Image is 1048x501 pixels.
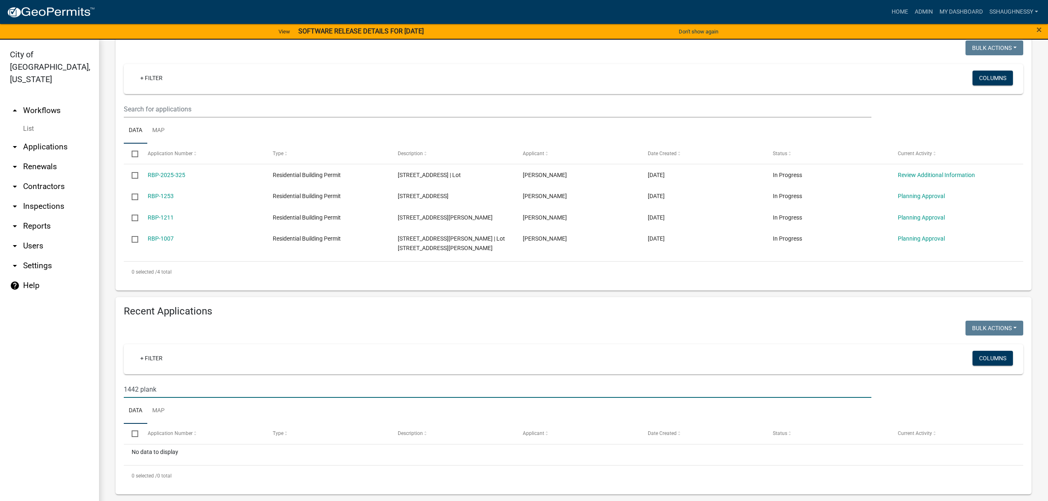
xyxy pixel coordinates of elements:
[264,424,389,444] datatable-header-cell: Type
[773,430,787,436] span: Status
[390,144,515,163] datatable-header-cell: Description
[972,351,1013,366] button: Columns
[273,214,341,221] span: Residential Building Permit
[523,430,544,436] span: Applicant
[273,151,283,156] span: Type
[773,235,802,242] span: In Progress
[273,235,341,242] span: Residential Building Permit
[273,193,341,199] span: Residential Building Permit
[523,235,567,242] span: greg furnish
[10,281,20,291] i: help
[273,172,341,178] span: Residential Building Permit
[965,321,1023,336] button: Bulk Actions
[148,430,193,436] span: Application Number
[298,27,424,35] strong: SOFTWARE RELEASE DETAILS FOR [DATE]
[10,201,20,211] i: arrow_drop_down
[640,424,765,444] datatable-header-cell: Date Created
[124,424,139,444] datatable-header-cell: Select
[134,71,169,85] a: + Filter
[10,221,20,231] i: arrow_drop_down
[898,235,945,242] a: Planning Approval
[139,424,264,444] datatable-header-cell: Application Number
[134,351,169,366] a: + Filter
[132,269,157,275] span: 0 selected /
[124,262,1023,282] div: 4 total
[936,4,986,20] a: My Dashboard
[648,151,677,156] span: Date Created
[765,144,890,163] datatable-header-cell: Status
[398,430,423,436] span: Description
[523,151,544,156] span: Applicant
[148,172,185,178] a: RBP-2025-325
[148,214,174,221] a: RBP-1211
[10,241,20,251] i: arrow_drop_down
[264,144,389,163] datatable-header-cell: Type
[965,40,1023,55] button: Bulk Actions
[898,151,932,156] span: Current Activity
[898,172,975,178] a: Review Additional Information
[124,101,871,118] input: Search for applications
[648,235,665,242] span: 03/05/2024
[10,261,20,271] i: arrow_drop_down
[648,193,665,199] span: 07/16/2024
[273,430,283,436] span: Type
[124,444,1023,465] div: No data to display
[898,193,945,199] a: Planning Approval
[124,305,1023,317] h4: Recent Applications
[147,118,170,144] a: Map
[898,214,945,221] a: Planning Approval
[648,430,677,436] span: Date Created
[124,466,1023,486] div: 0 total
[986,4,1041,20] a: sshaughnessy
[640,144,765,163] datatable-header-cell: Date Created
[124,381,871,398] input: Search for applications
[1036,24,1042,35] span: ×
[10,106,20,116] i: arrow_drop_up
[972,71,1013,85] button: Columns
[773,151,787,156] span: Status
[10,142,20,152] i: arrow_drop_down
[390,424,515,444] datatable-header-cell: Description
[124,398,147,424] a: Data
[648,214,665,221] span: 06/14/2024
[890,424,1015,444] datatable-header-cell: Current Activity
[132,473,157,479] span: 0 selected /
[147,398,170,424] a: Map
[398,193,448,199] span: 5500 Buckthorne Dr | Lot
[773,193,802,199] span: In Progress
[10,182,20,191] i: arrow_drop_down
[648,172,665,178] span: 08/25/2025
[890,144,1015,163] datatable-header-cell: Current Activity
[148,235,174,242] a: RBP-1007
[148,151,193,156] span: Application Number
[124,118,147,144] a: Data
[139,144,264,163] datatable-header-cell: Application Number
[1036,25,1042,35] button: Close
[773,214,802,221] span: In Progress
[398,235,505,251] span: 5616 Bailey Grant Rd. | Lot 412 old stoner place
[898,430,932,436] span: Current Activity
[10,162,20,172] i: arrow_drop_down
[275,25,293,38] a: View
[765,424,890,444] datatable-header-cell: Status
[398,172,461,178] span: 1005 Presidential Place | Lot
[124,144,139,163] datatable-header-cell: Select
[515,424,640,444] datatable-header-cell: Applicant
[675,25,722,38] button: Don't show again
[398,151,423,156] span: Description
[398,214,493,221] span: 1952 Fisher Lane | Lot 13
[523,193,567,199] span: Robyn Wall
[911,4,936,20] a: Admin
[523,214,567,221] span: Madison McGuigan
[888,4,911,20] a: Home
[515,144,640,163] datatable-header-cell: Applicant
[148,193,174,199] a: RBP-1253
[773,172,802,178] span: In Progress
[523,172,567,178] span: Jonathan Camilotto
